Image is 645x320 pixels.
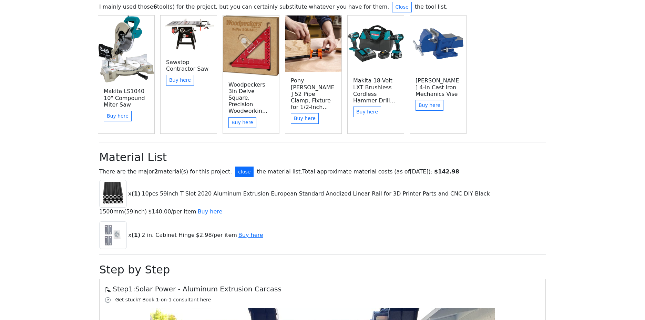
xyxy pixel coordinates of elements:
[99,151,546,164] h2: Material List
[98,16,154,82] img: Makita Miter Saw 71O72G9JXIL. AC SL1500
[153,3,157,10] b: 6
[105,285,540,293] h5: Step 1 : Solar Power - Aluminum Extrusion Carcass
[148,208,196,215] span: $ 140.00 /per item
[166,75,194,86] a: Buy here
[128,190,140,197] span: x
[416,77,461,97] h6: [PERSON_NAME] 4-in Cast Iron Mechanics Vise
[196,232,237,238] span: $ 2.98 /per item
[99,221,127,249] img: 2 in. Cabinet Hinge
[228,117,256,128] a: Buy here
[166,59,211,72] h6: Sawstop Contractor Saw
[353,107,381,117] a: Buy here
[131,190,140,197] strong: ( 1 )
[104,88,149,108] h6: Makita LS1040 10" Compound Miter Saw
[291,77,336,110] h6: Pony [PERSON_NAME] 52 Pipe Clamp, Fixture for 1/2-Inch...
[104,111,132,121] a: Buy here
[392,2,411,12] button: Close
[198,208,223,215] a: Buy here
[285,16,341,72] img: Pony Jorgensen 52 Pipe Clamp, Fixture for 1/2-Inch Black Pipe, Pack 1
[416,100,443,111] a: Buy here
[95,167,550,177] div: There are the major material(s) for this project. the material list. Total approximate material c...
[161,16,217,53] img: Sawstop Contractor Saw
[131,232,140,238] strong: ( 1 )
[112,294,214,305] button: Get stuck? Book 1-on-1 consultant here
[228,81,274,114] h6: Woodpeckers 3in Delve Square, Precision Woodworkin...
[223,16,279,76] img: Woodpeckers Delve Square, Precision Woodworking Square Great For Furniture and Cabinet Making
[128,232,140,238] span: x
[434,168,459,175] strong: $ 142.98
[154,168,158,175] b: 2
[291,113,319,124] a: Buy here
[348,16,404,72] img: makita-power-tool-combo-kits-xt269m-64 600
[238,232,263,238] a: Buy here
[95,2,550,12] div: I mainly used those tool(s) for the project, but you can certainly substitute whatever you have f...
[353,77,398,104] h6: Makita 18-Volt LXT Brushless Cordless Hammer Drill...
[235,167,254,177] button: close
[99,190,490,215] span: 10pcs 59inch T Slot 2020 Aluminum Extrusion European Standard Anodized Linear Rail for 3D Printer...
[142,232,195,238] span: 2 in. Cabinet Hinge
[99,180,127,208] img: T Slot 2020 Aluminum Extrusion European Standard Anodized Linear Rail
[99,263,546,276] h2: Step by Step
[410,16,466,72] img: https://www.lowes.com/pd/IRWIN-4-in-Cast-Iron-Mechanics-Vise/1003167710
